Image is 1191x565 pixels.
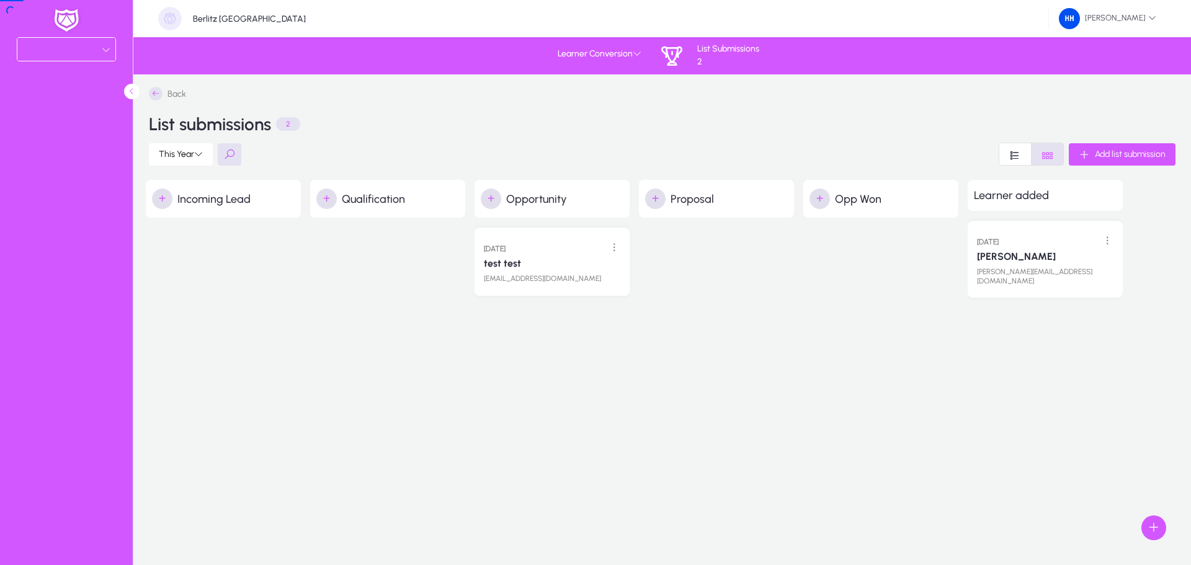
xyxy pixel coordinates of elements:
[316,189,465,209] h2: Qualification
[484,274,601,283] p: [EMAIL_ADDRESS][DOMAIN_NAME]
[481,189,501,209] button: +
[316,189,337,209] button: +
[1095,149,1166,159] span: Add list submission
[697,44,759,55] p: List Submissions
[645,189,794,209] h2: Proposal
[558,49,641,60] span: Learner Conversion
[149,143,213,166] button: This Year
[810,189,958,209] h2: Opp Won
[810,189,830,209] button: +
[484,257,521,269] p: test test
[152,189,172,209] button: +
[149,117,271,131] h3: List submissions
[1069,143,1175,166] button: Add list submission
[1059,8,1156,29] span: [PERSON_NAME]
[553,43,646,65] button: Learner Conversion
[999,143,1064,166] mat-button-toggle-group: Font Style
[697,57,759,68] p: 2
[974,189,1123,202] h2: Learner added
[1049,7,1166,30] button: [PERSON_NAME]
[645,189,666,209] button: +
[158,7,182,30] img: organization-placeholder.png
[1059,8,1080,29] img: 172.png
[149,87,186,100] a: Back
[193,14,306,24] p: Berlitz [GEOGRAPHIC_DATA]
[276,117,300,131] p: 2
[484,243,506,254] h3: [DATE]
[51,7,82,33] img: white-logo.png
[152,189,301,209] h2: Incoming Lead
[481,189,630,209] h2: Opportunity
[159,149,194,159] span: This Year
